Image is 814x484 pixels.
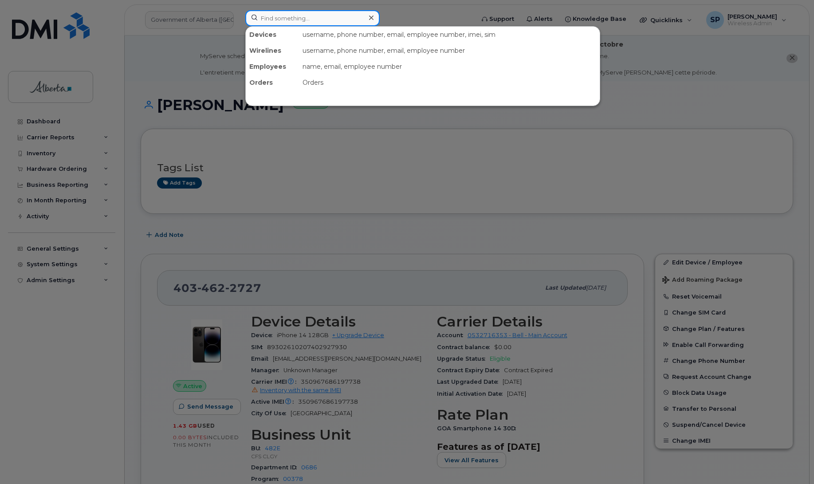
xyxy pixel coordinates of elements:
div: Wirelines [246,43,299,59]
div: username, phone number, email, employee number, imei, sim [299,27,600,43]
div: Orders [299,75,600,91]
div: username, phone number, email, employee number [299,43,600,59]
div: Orders [246,75,299,91]
div: name, email, employee number [299,59,600,75]
div: Employees [246,59,299,75]
div: Devices [246,27,299,43]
